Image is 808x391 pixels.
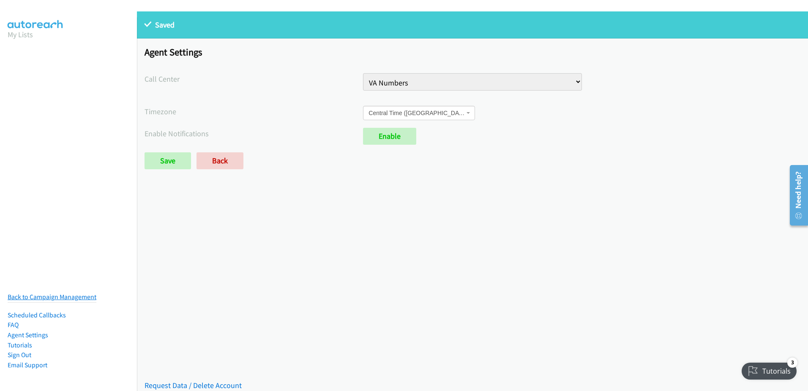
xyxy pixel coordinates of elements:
[145,19,800,30] p: Saved
[8,361,47,369] a: Email Support
[363,106,475,120] span: Central Time (US & Canada)
[8,293,96,301] a: Back to Campaign Management
[8,351,31,359] a: Sign Out
[145,106,363,117] label: Timezone
[145,73,363,85] label: Call Center
[197,152,243,169] a: Back
[363,128,416,145] a: Enable
[145,128,363,139] label: Enable Notifications
[783,162,808,229] iframe: Resource Center
[8,321,19,329] a: FAQ
[369,109,464,117] span: Central Time (US & Canada)
[145,380,242,390] a: Request Data / Delete Account
[8,30,33,39] a: My Lists
[8,311,66,319] a: Scheduled Callbacks
[8,331,48,339] a: Agent Settings
[145,46,800,58] h1: Agent Settings
[737,354,802,385] iframe: Checklist
[8,341,32,349] a: Tutorials
[145,152,191,169] input: Save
